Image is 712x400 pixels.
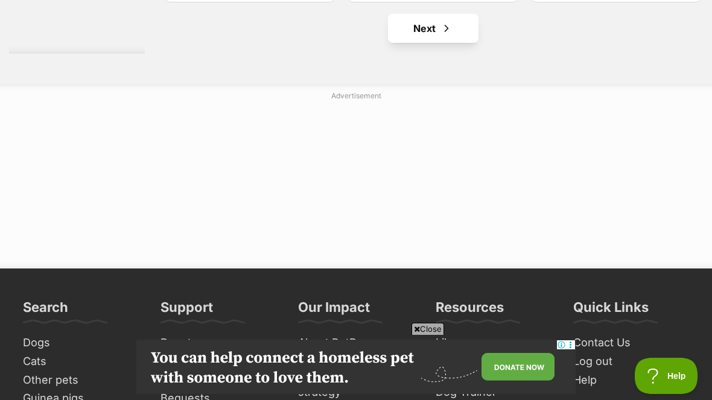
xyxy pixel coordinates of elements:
iframe: Advertisement [63,106,649,256]
h3: Our Impact [298,299,370,323]
a: Log out [568,352,694,371]
a: Help [568,371,694,390]
a: Cats [18,352,144,371]
nav: Pagination [163,14,703,43]
iframe: Advertisement [136,340,576,394]
span: Close [412,323,444,335]
h3: Quick Links [573,299,649,323]
iframe: Help Scout Beacon - Open [635,358,700,394]
a: Next page [388,14,478,43]
a: Contact Us [568,334,694,352]
a: Dogs [18,334,144,352]
h3: Search [23,299,68,323]
h3: Resources [436,299,504,323]
a: Other pets [18,371,144,390]
h3: Support [161,299,213,323]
